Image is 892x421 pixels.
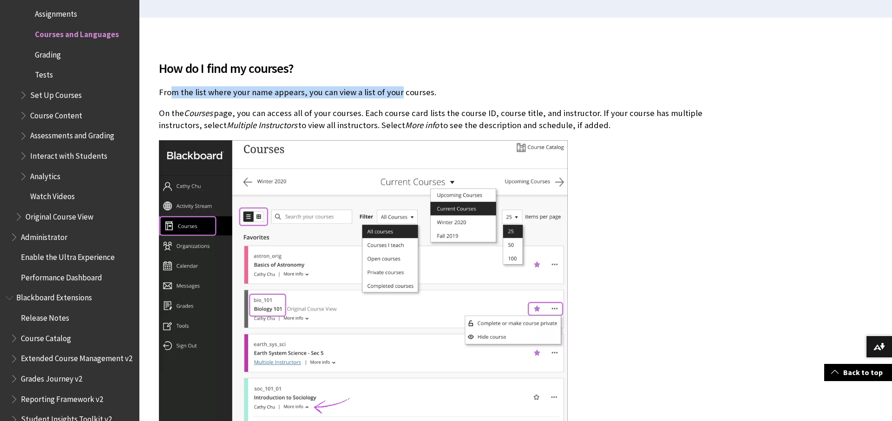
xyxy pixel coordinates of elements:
span: Original Course View [26,209,93,221]
span: Assessments and Grading [30,128,114,141]
span: Enable the Ultra Experience [21,249,115,262]
span: Assignments [35,6,77,19]
span: Analytics [30,168,60,181]
p: From the list where your name appears, you can view a list of your courses. [159,86,735,98]
span: Courses [184,108,213,118]
span: Blackboard Extensions [16,290,92,303]
span: Course Content [30,108,82,120]
span: Interact with Students [30,148,107,161]
span: Set Up Courses [30,87,82,100]
span: Reporting Framework v2 [21,391,103,404]
a: Back to top [824,364,892,381]
span: More info [405,120,439,130]
span: Multiple Instructors [227,120,297,130]
span: Release Notes [21,310,69,323]
span: Administrator [21,229,67,242]
span: Performance Dashboard [21,270,102,282]
span: Grading [35,47,61,59]
span: Courses and Languages [35,26,119,39]
span: How do I find my courses? [159,58,735,78]
span: Watch Videos [30,188,75,201]
span: Extended Course Management v2 [21,351,132,363]
p: On the page, you can access all of your courses. Each course card lists the course ID, course tit... [159,107,735,131]
span: Tests [35,67,53,80]
span: Grades Journey v2 [21,371,82,383]
span: Course Catalog [21,330,71,343]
